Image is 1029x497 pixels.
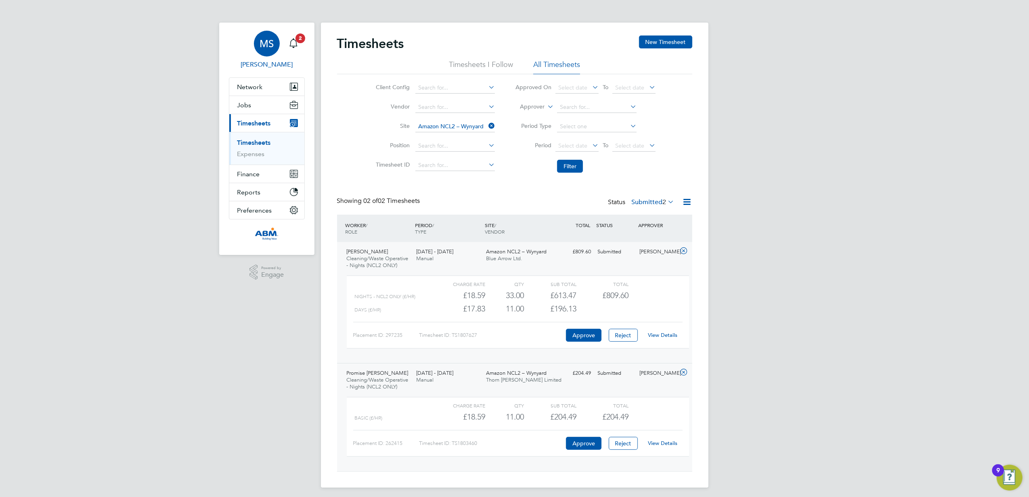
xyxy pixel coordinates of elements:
[636,367,678,380] div: [PERSON_NAME]
[483,218,553,239] div: SITE
[524,289,576,302] div: £613.47
[524,401,576,410] div: Sub Total
[432,222,434,228] span: /
[419,437,564,450] div: Timesheet ID: TS1803460
[485,228,505,235] span: VENDOR
[229,31,305,69] a: MS[PERSON_NAME]
[355,415,383,421] span: Basic (£/HR)
[237,150,265,158] a: Expenses
[237,170,260,178] span: Finance
[558,142,587,149] span: Select date
[600,82,611,92] span: To
[533,60,580,74] li: All Timesheets
[355,294,416,299] span: Nights - NCL2 ONLY (£/HR)
[229,201,304,219] button: Preferences
[566,329,601,342] button: Approve
[566,437,601,450] button: Approve
[260,38,274,49] span: MS
[295,33,305,43] span: 2
[608,197,676,208] div: Status
[416,255,434,262] span: Manual
[373,161,410,168] label: Timesheet ID
[609,437,638,450] button: Reject
[636,218,678,232] div: APPROVER
[557,160,583,173] button: Filter
[485,302,524,315] div: 11.00
[237,119,271,127] span: Timesheets
[663,198,666,206] span: 2
[557,102,637,113] input: Search for...
[285,31,302,56] a: 2
[347,370,409,376] span: Promise [PERSON_NAME]
[600,140,611,150] span: To
[433,401,485,410] div: Charge rate
[553,367,595,380] div: £204.49
[337,35,404,52] h2: Timesheets
[415,82,495,94] input: Search for...
[486,370,547,376] span: Amazon NCL2 – Wynyard
[485,410,524,424] div: 11.00
[229,78,304,96] button: Network
[353,329,419,342] div: Placement ID: 297235
[415,140,495,152] input: Search for...
[229,183,304,201] button: Reports
[648,440,677,447] a: View Details
[495,222,496,228] span: /
[602,290,629,300] span: £809.60
[602,412,629,422] span: £204.49
[557,121,637,132] input: Select one
[996,470,1000,481] div: 9
[449,60,513,74] li: Timesheets I Follow
[485,289,524,302] div: 33.00
[433,410,485,424] div: £18.59
[366,222,368,228] span: /
[576,401,629,410] div: Total
[615,84,644,91] span: Select date
[553,245,595,259] div: £809.60
[229,60,305,69] span: Matthew Smith
[433,279,485,289] div: Charge rate
[347,255,409,269] span: Cleaning/Waste Operative - Nights (NCL2 ONLY)
[413,218,483,239] div: PERIOD
[237,188,261,196] span: Reports
[576,279,629,289] div: Total
[364,197,378,205] span: 02 of
[249,265,284,280] a: Powered byEngage
[237,83,263,91] span: Network
[595,367,637,380] div: Submitted
[433,302,485,315] div: £17.83
[373,84,410,91] label: Client Config
[419,329,564,342] div: Timesheet ID: TS1807627
[648,332,677,338] a: View Details
[595,245,637,259] div: Submitted
[229,114,304,132] button: Timesheets
[485,279,524,289] div: QTY
[416,248,453,255] span: [DATE] - [DATE]
[485,401,524,410] div: QTY
[486,376,562,383] span: Thorn [PERSON_NAME] Limited
[237,101,251,109] span: Jobs
[486,248,547,255] span: Amazon NCL2 – Wynyard
[347,248,388,255] span: [PERSON_NAME]
[515,142,551,149] label: Period
[346,228,358,235] span: ROLE
[373,122,410,129] label: Site
[639,35,692,48] button: New Timesheet
[615,142,644,149] span: Select date
[229,165,304,183] button: Finance
[229,228,305,240] a: Go to home page
[415,102,495,113] input: Search for...
[632,198,675,206] label: Submitted
[355,307,381,313] span: Days (£/HR)
[524,302,576,315] div: £196.13
[433,289,485,302] div: £18.59
[261,271,284,278] span: Engage
[237,139,271,146] a: Timesheets
[558,84,587,91] span: Select date
[515,122,551,129] label: Period Type
[524,279,576,289] div: Sub Total
[595,218,637,232] div: STATUS
[576,222,591,228] span: TOTAL
[416,376,434,383] span: Manual
[373,142,410,149] label: Position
